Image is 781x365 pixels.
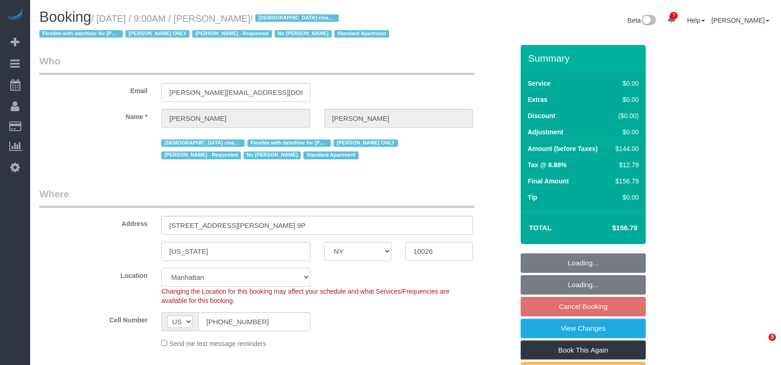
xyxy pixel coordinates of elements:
[521,319,646,338] a: View Changes
[334,139,397,147] span: [PERSON_NAME] ONLY
[161,83,310,102] input: Email
[750,334,772,356] iframe: Intercom live chat
[528,127,563,137] label: Adjustment
[528,193,537,202] label: Tip
[126,30,189,38] span: [PERSON_NAME] ONLY
[585,224,637,232] h4: $156.79
[641,15,656,27] img: New interface
[768,334,776,341] span: 3
[32,109,154,121] label: Name *
[32,268,154,280] label: Location
[6,9,24,22] img: Automaid Logo
[161,139,245,147] span: [DEMOGRAPHIC_DATA] cleaner only
[324,109,473,128] input: Last Name
[39,187,474,208] legend: Where
[39,30,123,38] span: Flexible with date/time for [PERSON_NAME]
[612,111,639,120] div: ($0.00)
[169,340,266,347] span: Send me text message reminders
[528,144,598,153] label: Amount (before Taxes)
[612,127,639,137] div: $0.00
[612,193,639,202] div: $0.00
[528,79,551,88] label: Service
[528,160,567,170] label: Tax @ 8.88%
[32,83,154,95] label: Email
[712,17,769,24] a: [PERSON_NAME]
[662,9,680,30] a: 7
[161,109,310,128] input: First Name
[334,30,390,38] span: Standard Apartment
[39,54,474,75] legend: Who
[529,224,552,232] strong: Total
[32,312,154,325] label: Cell Number
[39,13,392,39] small: / [DATE] / 9:00AM / [PERSON_NAME]
[612,95,639,104] div: $0.00
[275,30,332,38] span: No [PERSON_NAME]
[628,17,656,24] a: Beta
[405,242,473,261] input: Zip Code
[612,79,639,88] div: $0.00
[612,176,639,186] div: $156.79
[32,216,154,228] label: Address
[528,176,569,186] label: Final Amount
[687,17,705,24] a: Help
[161,151,240,159] span: [PERSON_NAME] - Requested
[612,160,639,170] div: $12.79
[521,340,646,360] a: Book This Again
[528,111,555,120] label: Discount
[192,30,271,38] span: [PERSON_NAME] - Requested
[670,12,678,19] span: 7
[528,95,548,104] label: Extras
[612,144,639,153] div: $144.00
[247,139,331,147] span: Flexible with date/time for [PERSON_NAME]
[39,9,91,25] span: Booking
[244,151,301,159] span: No [PERSON_NAME]
[303,151,359,159] span: Standard Apartment
[161,242,310,261] input: City
[161,288,449,304] span: Changing the Location for this booking may affect your schedule and what Services/Frequencies are...
[198,312,310,331] input: Cell Number
[255,14,339,22] span: [DEMOGRAPHIC_DATA] cleaner only
[528,53,641,63] h3: Summary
